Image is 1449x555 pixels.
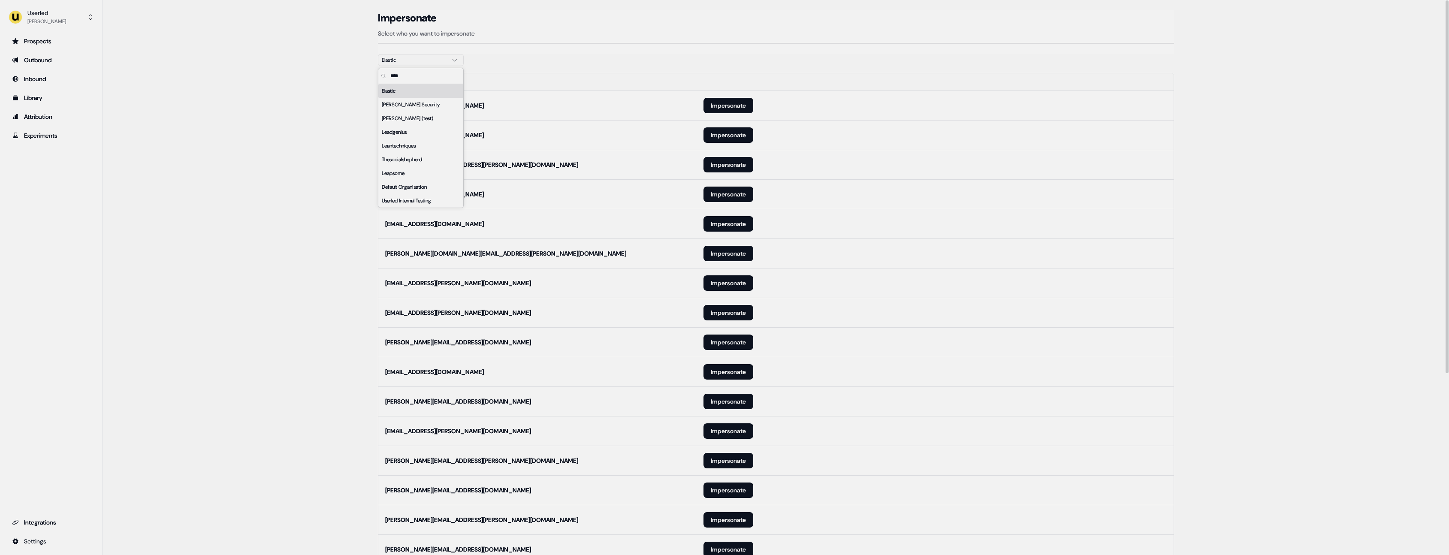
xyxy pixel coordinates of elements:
[385,516,578,524] div: [PERSON_NAME][EMAIL_ADDRESS][PERSON_NAME][DOMAIN_NAME]
[385,249,626,258] div: [PERSON_NAME][DOMAIN_NAME][EMAIL_ADDRESS][PERSON_NAME][DOMAIN_NAME]
[12,131,91,140] div: Experiments
[378,98,463,112] div: [PERSON_NAME] Security
[378,125,463,139] div: Leadgenius
[378,194,463,208] div: Userled Internal Testing
[7,129,96,142] a: Go to experiments
[7,53,96,67] a: Go to outbound experience
[378,112,463,125] div: [PERSON_NAME] (test)
[703,246,753,261] button: Impersonate
[703,453,753,468] button: Impersonate
[385,427,531,435] div: [EMAIL_ADDRESS][PERSON_NAME][DOMAIN_NAME]
[385,486,531,495] div: [PERSON_NAME][EMAIL_ADDRESS][DOMAIN_NAME]
[385,397,531,406] div: [PERSON_NAME][EMAIL_ADDRESS][DOMAIN_NAME]
[27,17,66,26] div: [PERSON_NAME]
[12,37,91,45] div: Prospects
[703,157,753,172] button: Impersonate
[378,12,437,24] h3: Impersonate
[12,75,91,83] div: Inbound
[7,7,96,27] button: Userled[PERSON_NAME]
[378,180,463,194] div: Default Organisation
[12,518,91,527] div: Integrations
[385,160,578,169] div: [PERSON_NAME][EMAIL_ADDRESS][PERSON_NAME][DOMAIN_NAME]
[703,394,753,409] button: Impersonate
[12,537,91,546] div: Settings
[378,153,463,166] div: Thesocialshepherd
[7,534,96,548] a: Go to integrations
[703,187,753,202] button: Impersonate
[378,84,463,98] div: Elastic
[703,335,753,350] button: Impersonate
[385,545,531,554] div: [PERSON_NAME][EMAIL_ADDRESS][DOMAIN_NAME]
[7,72,96,86] a: Go to Inbound
[385,456,578,465] div: [PERSON_NAME][EMAIL_ADDRESS][PERSON_NAME][DOMAIN_NAME]
[703,98,753,113] button: Impersonate
[703,305,753,320] button: Impersonate
[385,279,531,287] div: [EMAIL_ADDRESS][PERSON_NAME][DOMAIN_NAME]
[378,166,463,180] div: Leapsome
[12,112,91,121] div: Attribution
[382,56,446,64] div: Elastic
[703,364,753,380] button: Impersonate
[385,338,531,347] div: [PERSON_NAME][EMAIL_ADDRESS][DOMAIN_NAME]
[703,275,753,291] button: Impersonate
[7,91,96,105] a: Go to templates
[385,308,531,317] div: [EMAIL_ADDRESS][PERSON_NAME][DOMAIN_NAME]
[703,483,753,498] button: Impersonate
[378,84,463,208] div: Suggestions
[7,34,96,48] a: Go to prospects
[378,54,464,66] button: Elastic
[12,94,91,102] div: Library
[703,216,753,232] button: Impersonate
[7,110,96,124] a: Go to attribution
[385,368,484,376] div: [EMAIL_ADDRESS][DOMAIN_NAME]
[703,512,753,528] button: Impersonate
[378,139,463,153] div: Leantechniques
[385,220,484,228] div: [EMAIL_ADDRESS][DOMAIN_NAME]
[27,9,66,17] div: Userled
[12,56,91,64] div: Outbound
[703,423,753,439] button: Impersonate
[703,127,753,143] button: Impersonate
[378,29,1174,38] p: Select who you want to impersonate
[378,73,697,90] th: Email
[7,516,96,529] a: Go to integrations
